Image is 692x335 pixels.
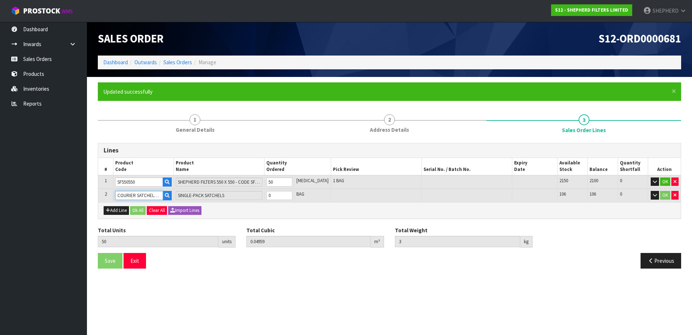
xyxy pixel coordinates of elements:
[105,257,116,264] span: Save
[555,7,628,13] strong: S12 - SHEPHERD FILTERS LIMITED
[103,59,128,66] a: Dashboard
[98,158,113,175] th: #
[23,6,60,16] span: ProStock
[134,59,157,66] a: Outwards
[559,191,566,197] span: 106
[620,191,622,197] span: 0
[395,226,428,234] label: Total Weight
[333,177,344,184] span: 1 BAG
[246,236,371,247] input: Total Cubic
[11,6,20,15] img: cube-alt.png
[104,206,129,215] button: Add Line
[246,226,275,234] label: Total Cubic
[559,177,568,184] span: 2150
[648,158,681,175] th: Action
[264,158,331,175] th: Quantity Ordered
[176,191,262,200] input: Name
[588,158,618,175] th: Balance
[115,191,163,200] input: Code
[641,253,681,269] button: Previous
[562,126,606,134] span: Sales Order Lines
[124,253,146,269] button: Exit
[174,158,264,175] th: Product Name
[189,114,200,125] span: 1
[266,191,292,200] input: Qty Ordered
[599,32,681,45] span: S12-ORD0000681
[512,158,558,175] th: Expiry Date
[618,158,648,175] th: Quantity Shortfall
[115,177,163,187] input: Code
[384,114,395,125] span: 2
[660,177,670,186] button: OK
[98,253,122,269] button: Save
[371,236,384,248] div: m³
[558,158,588,175] th: Available Stock
[672,86,676,96] span: ×
[296,177,329,184] span: [MEDICAL_DATA]
[660,191,670,200] button: OK
[422,158,512,175] th: Serial No. / Batch No.
[113,158,174,175] th: Product Code
[266,177,292,187] input: Qty Ordered
[395,236,520,247] input: Total Weight
[98,32,164,45] span: Sales Order
[168,206,201,215] button: Import Lines
[105,177,107,184] span: 1
[331,158,422,175] th: Pick Review
[176,126,214,134] span: General Details
[105,191,107,197] span: 2
[620,177,622,184] span: 0
[589,191,596,197] span: 106
[218,236,235,248] div: units
[163,59,192,66] a: Sales Orders
[98,138,681,274] span: Sales Order Lines
[520,236,533,248] div: kg
[199,59,216,66] span: Manage
[176,177,262,187] input: Name
[130,206,146,215] button: Ok All
[62,8,73,15] small: WMS
[296,191,304,197] span: BAG
[579,114,589,125] span: 3
[103,88,153,95] span: Updated successfully
[98,236,218,247] input: Total Units
[147,206,167,215] button: Clear All
[589,177,598,184] span: 2100
[653,7,679,14] span: SHEPHERD
[98,226,126,234] label: Total Units
[370,126,409,134] span: Address Details
[104,147,675,154] h3: Lines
